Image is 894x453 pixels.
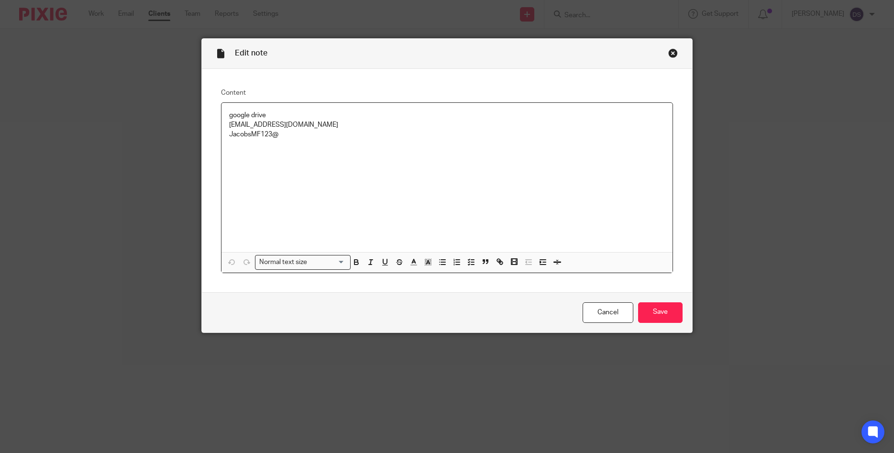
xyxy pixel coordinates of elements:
[235,49,267,57] span: Edit note
[257,257,309,267] span: Normal text size
[310,257,344,267] input: Search for option
[229,120,665,130] p: [EMAIL_ADDRESS][DOMAIN_NAME]
[229,110,665,120] p: google drive
[668,48,678,58] div: Close this dialog window
[221,88,673,98] label: Content
[638,302,683,323] input: Save
[583,302,633,323] a: Cancel
[229,130,665,139] p: JacobsMF123@
[255,255,351,270] div: Search for option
